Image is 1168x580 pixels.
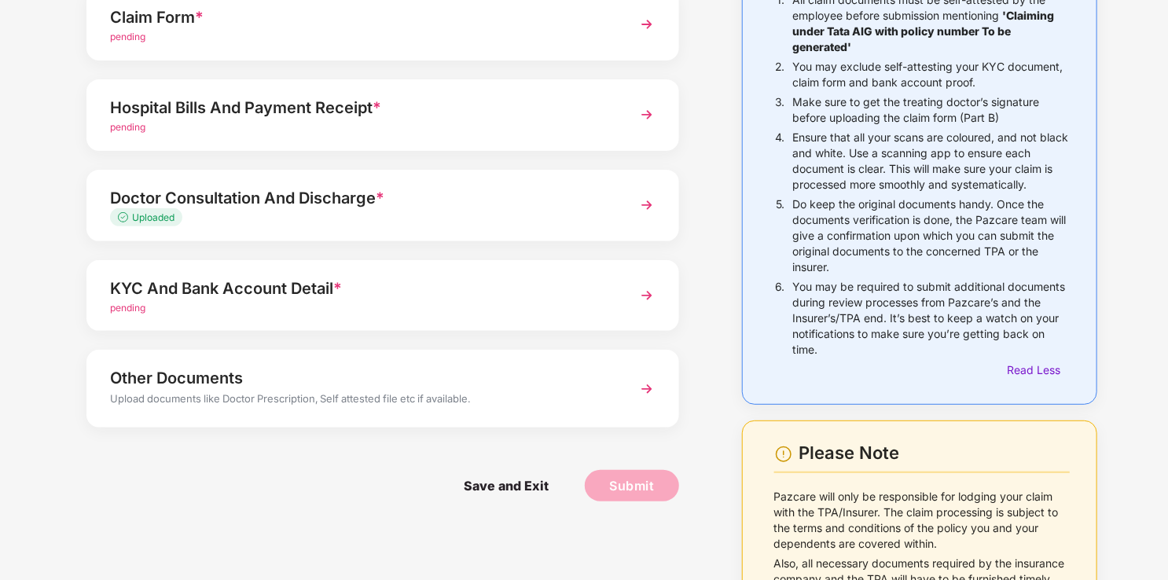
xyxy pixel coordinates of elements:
span: Uploaded [132,211,174,223]
p: Pazcare will only be responsible for lodging your claim with the TPA/Insurer. The claim processin... [774,489,1070,552]
p: 6. [775,279,785,358]
img: svg+xml;base64,PHN2ZyBpZD0iTmV4dCIgeG1sbnM9Imh0dHA6Ly93d3cudzMub3JnLzIwMDAvc3ZnIiB3aWR0aD0iMzYiIG... [633,101,661,129]
div: Upload documents like Doctor Prescription, Self attested file etc if available. [110,391,610,411]
p: You may exclude self-attesting your KYC document, claim form and bank account proof. [793,59,1070,90]
p: 5. [776,196,785,275]
p: Do keep the original documents handy. Once the documents verification is done, the Pazcare team w... [793,196,1070,275]
div: Hospital Bills And Payment Receipt [110,95,610,120]
img: svg+xml;base64,PHN2ZyB4bWxucz0iaHR0cDovL3d3dy53My5vcmcvMjAwMC9zdmciIHdpZHRoPSIxMy4zMzMiIGhlaWdodD... [118,212,132,222]
p: 4. [775,130,785,193]
div: Please Note [799,442,1070,464]
button: Submit [585,470,679,501]
div: Claim Form [110,5,610,30]
div: Read Less [1007,362,1070,379]
span: Save and Exit [448,470,564,501]
span: pending [110,121,145,133]
p: Ensure that all your scans are coloured, and not black and white. Use a scanning app to ensure ea... [793,130,1070,193]
img: svg+xml;base64,PHN2ZyBpZD0iTmV4dCIgeG1sbnM9Imh0dHA6Ly93d3cudzMub3JnLzIwMDAvc3ZnIiB3aWR0aD0iMzYiIG... [633,375,661,403]
img: svg+xml;base64,PHN2ZyBpZD0iTmV4dCIgeG1sbnM9Imh0dHA6Ly93d3cudzMub3JnLzIwMDAvc3ZnIiB3aWR0aD0iMzYiIG... [633,281,661,310]
img: svg+xml;base64,PHN2ZyBpZD0iTmV4dCIgeG1sbnM9Imh0dHA6Ly93d3cudzMub3JnLzIwMDAvc3ZnIiB3aWR0aD0iMzYiIG... [633,10,661,39]
p: 2. [775,59,785,90]
span: pending [110,31,145,42]
p: You may be required to submit additional documents during review processes from Pazcare’s and the... [793,279,1070,358]
img: svg+xml;base64,PHN2ZyBpZD0iV2FybmluZ18tXzI0eDI0IiBkYXRhLW5hbWU9Ildhcm5pbmcgLSAyNHgyNCIgeG1sbnM9Im... [774,445,793,464]
div: KYC And Bank Account Detail [110,276,610,301]
b: 'Claiming under Tata AIG with policy number To be generated' [793,9,1055,53]
img: svg+xml;base64,PHN2ZyBpZD0iTmV4dCIgeG1sbnM9Imh0dHA6Ly93d3cudzMub3JnLzIwMDAvc3ZnIiB3aWR0aD0iMzYiIG... [633,191,661,219]
p: Make sure to get the treating doctor’s signature before uploading the claim form (Part B) [793,94,1070,126]
div: Other Documents [110,365,610,391]
span: pending [110,302,145,314]
div: Doctor Consultation And Discharge [110,185,610,211]
p: 3. [775,94,785,126]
